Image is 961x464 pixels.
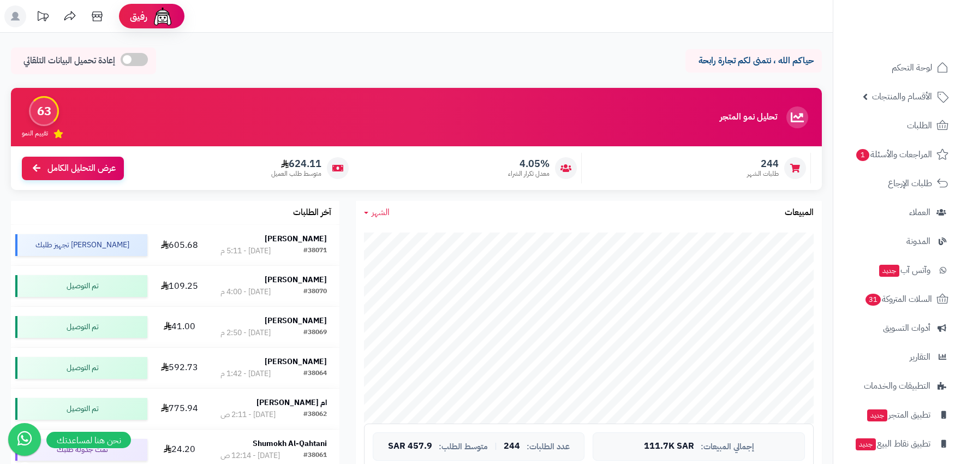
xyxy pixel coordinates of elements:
[883,320,930,336] span: أدوات التسويق
[265,315,327,326] strong: [PERSON_NAME]
[372,206,390,219] span: الشهر
[256,397,327,408] strong: ام [PERSON_NAME]
[152,266,207,306] td: 109.25
[527,442,570,451] span: عدد الطلبات:
[907,118,932,133] span: الطلبات
[15,398,147,420] div: تم التوصيل
[22,157,124,180] a: عرض التحليل الكامل
[840,228,954,254] a: المدونة
[840,315,954,341] a: أدوات التسويق
[906,234,930,249] span: المدونة
[508,169,550,179] span: معدل تكرار الشراء
[856,149,869,161] span: 1
[887,27,951,50] img: logo-2.png
[840,199,954,225] a: العملاء
[152,307,207,347] td: 41.00
[47,162,116,175] span: عرض التحليل الكامل
[720,112,777,122] h3: تحليل نمو المتجر
[892,60,932,75] span: لوحة التحكم
[878,263,930,278] span: وآتس آب
[701,442,754,451] span: إجمالي المبيعات:
[23,55,115,67] span: إعادة تحميل البيانات التلقائي
[220,368,271,379] div: [DATE] - 1:42 م
[220,246,271,257] div: [DATE] - 5:11 م
[220,328,271,338] div: [DATE] - 2:50 م
[130,10,147,23] span: رفيق
[271,158,321,170] span: 624.11
[840,141,954,168] a: المراجعات والأسئلة1
[867,409,887,421] span: جديد
[152,348,207,388] td: 592.73
[364,206,390,219] a: الشهر
[864,378,930,394] span: التطبيقات والخدمات
[303,287,327,298] div: #38070
[694,55,814,67] p: حياكم الله ، نتمنى لكم تجارة رابحة
[303,328,327,338] div: #38069
[303,409,327,420] div: #38062
[840,431,954,457] a: تطبيق نقاط البيعجديد
[303,450,327,461] div: #38061
[840,170,954,197] a: طلبات الإرجاع
[840,112,954,139] a: الطلبات
[747,158,779,170] span: 244
[866,294,881,306] span: 31
[152,389,207,429] td: 775.94
[840,373,954,399] a: التطبيقات والخدمات
[879,265,899,277] span: جديد
[15,234,147,256] div: [PERSON_NAME] تجهيز طلبك
[747,169,779,179] span: طلبات الشهر
[220,450,280,461] div: [DATE] - 12:14 ص
[855,436,930,451] span: تطبيق نقاط البيع
[840,286,954,312] a: السلات المتروكة31
[909,205,930,220] span: العملاء
[293,208,331,218] h3: آخر الطلبات
[855,147,932,162] span: المراجعات والأسئلة
[785,208,814,218] h3: المبيعات
[253,438,327,449] strong: Shumokh Al-Qahtani
[15,357,147,379] div: تم التوصيل
[15,439,147,461] div: تمت جدولة طلبك
[872,89,932,104] span: الأقسام والمنتجات
[271,169,321,179] span: متوسط طلب العميل
[439,442,488,451] span: متوسط الطلب:
[508,158,550,170] span: 4.05%
[840,55,954,81] a: لوحة التحكم
[840,402,954,428] a: تطبيق المتجرجديد
[152,225,207,265] td: 605.68
[888,176,932,191] span: طلبات الإرجاع
[856,438,876,450] span: جديد
[15,275,147,297] div: تم التوصيل
[840,344,954,370] a: التقارير
[910,349,930,365] span: التقارير
[494,442,497,450] span: |
[265,274,327,285] strong: [PERSON_NAME]
[840,257,954,283] a: وآتس آبجديد
[864,292,932,307] span: السلات المتروكة
[265,356,327,367] strong: [PERSON_NAME]
[644,442,694,451] span: 111.7K SAR
[220,287,271,298] div: [DATE] - 4:00 م
[29,5,56,30] a: تحديثات المنصة
[388,442,432,451] span: 457.9 SAR
[303,368,327,379] div: #38064
[265,233,327,245] strong: [PERSON_NAME]
[504,442,520,451] span: 244
[303,246,327,257] div: #38071
[220,409,276,420] div: [DATE] - 2:11 ص
[866,407,930,423] span: تطبيق المتجر
[22,129,48,138] span: تقييم النمو
[15,316,147,338] div: تم التوصيل
[152,5,174,27] img: ai-face.png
